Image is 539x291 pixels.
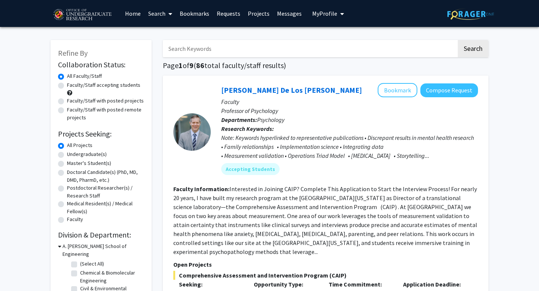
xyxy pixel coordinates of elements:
[80,269,142,285] label: Chemical & Biomolecular Engineering
[67,97,144,105] label: Faculty/Staff with posted projects
[221,106,478,115] p: Professor of Psychology
[378,83,417,97] button: Add Andres De Los Reyes to Bookmarks
[221,163,280,175] mat-chip: Accepting Students
[403,280,467,289] p: Application Deadline:
[67,106,144,122] label: Faculty/Staff with posted remote projects
[163,40,457,57] input: Search Keywords
[67,81,140,89] label: Faculty/Staff accepting students
[221,125,274,132] b: Research Keywords:
[329,280,392,289] p: Time Commitment:
[67,184,144,200] label: Postdoctoral Researcher(s) / Research Staff
[244,0,273,27] a: Projects
[257,116,284,123] span: Psychology
[58,60,144,69] h2: Collaboration Status:
[221,97,478,106] p: Faculty
[173,185,229,193] b: Faculty Information:
[51,6,114,24] img: University of Maryland Logo
[221,85,362,95] a: [PERSON_NAME] De Los [PERSON_NAME]
[176,0,213,27] a: Bookmarks
[121,0,144,27] a: Home
[254,280,317,289] p: Opportunity Type:
[163,61,488,70] h1: Page of ( total faculty/staff results)
[179,61,183,70] span: 1
[173,271,478,280] span: Comprehensive Assessment and Intervention Program (CAIP)
[312,10,337,17] span: My Profile
[67,200,144,215] label: Medical Resident(s) / Medical Fellow(s)
[221,116,257,123] b: Departments:
[67,159,111,167] label: Master's Student(s)
[189,61,194,70] span: 9
[67,150,107,158] label: Undergraduate(s)
[447,8,494,20] img: ForagerOne Logo
[80,260,104,268] label: (Select All)
[173,260,478,269] p: Open Projects
[58,129,144,138] h2: Projects Seeking:
[6,257,32,285] iframe: Chat
[179,280,243,289] p: Seeking:
[213,0,244,27] a: Requests
[67,141,92,149] label: All Projects
[420,83,478,97] button: Compose Request to Andres De Los Reyes
[67,215,83,223] label: Faculty
[58,230,144,239] h2: Division & Department:
[273,0,305,27] a: Messages
[63,242,144,258] h3: A. [PERSON_NAME] School of Engineering
[173,185,477,255] fg-read-more: Interested in Joining CAIP? Complete This Application to Start the Interview Process! For nearly ...
[196,61,204,70] span: 86
[458,40,488,57] button: Search
[58,48,88,58] span: Refine By
[67,168,144,184] label: Doctoral Candidate(s) (PhD, MD, DMD, PharmD, etc.)
[221,133,478,160] div: Note: Keywords hyperlinked to representative publications • Discrepant results in mental health r...
[67,72,102,80] label: All Faculty/Staff
[144,0,176,27] a: Search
